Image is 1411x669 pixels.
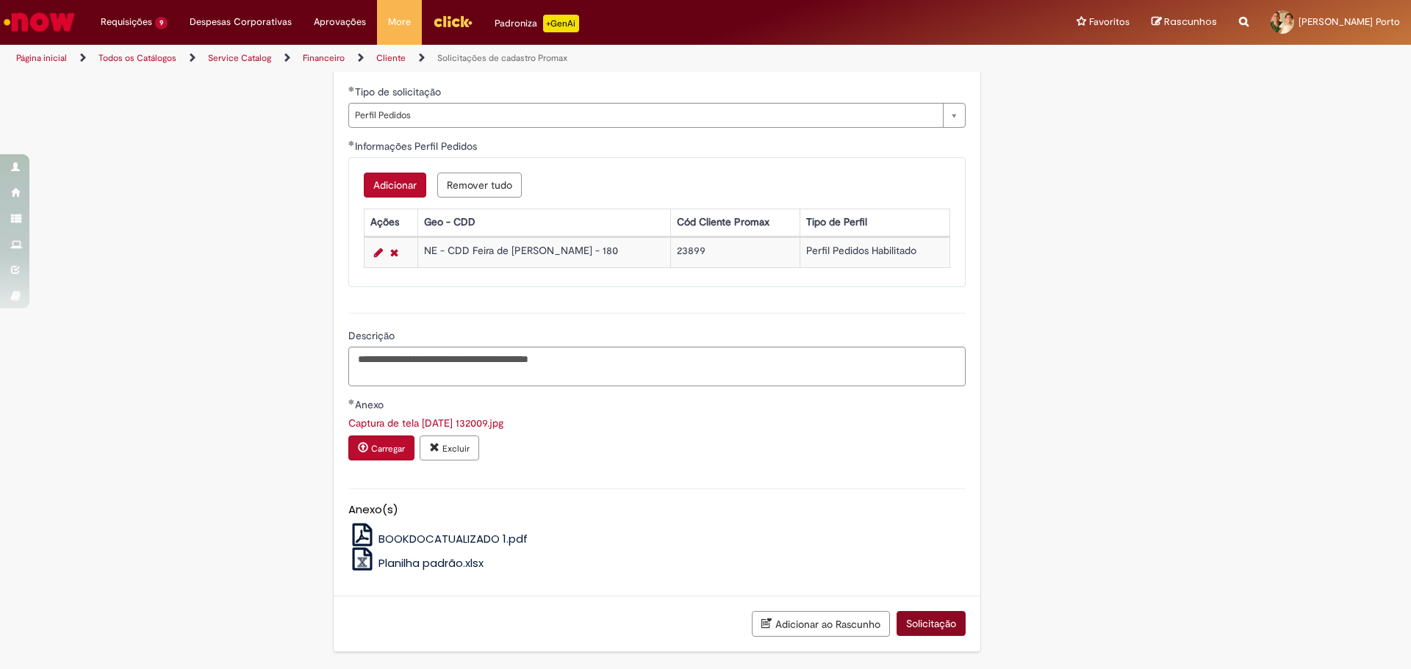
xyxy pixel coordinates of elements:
small: Excluir [442,443,470,455]
th: Cód Cliente Promax [671,209,800,236]
span: Planilha padrão.xlsx [378,555,484,571]
span: Anexo [355,398,387,411]
small: Carregar [371,443,405,455]
button: Carregar anexo de Anexo Required [348,435,414,460]
span: Aprovações [314,15,366,29]
a: Financeiro [303,52,345,64]
textarea: Descrição [348,347,966,386]
span: [PERSON_NAME] Porto [1299,15,1400,28]
a: Todos os Catálogos [98,52,176,64]
td: NE - CDD Feira de [PERSON_NAME] - 180 [418,237,671,267]
a: Solicitações de cadastro Promax [437,52,567,64]
span: Perfil Pedidos [355,104,936,127]
div: Padroniza [495,15,579,32]
a: BOOKDOCATUALIZADO 1.pdf [348,531,528,546]
img: click_logo_yellow_360x200.png [433,10,473,32]
td: Perfil Pedidos Habilitado [800,237,949,267]
a: Planilha padrão.xlsx [348,555,484,571]
h5: Anexo(s) [348,504,966,516]
a: Download de Captura de tela 2025-08-27 132009.jpg [348,416,503,430]
button: Solicitação [897,611,966,636]
th: Tipo de Perfil [800,209,949,236]
a: Remover linha 1 [387,244,402,261]
span: More [388,15,411,29]
span: Tipo de solicitação [355,85,444,98]
span: Favoritos [1089,15,1130,29]
img: ServiceNow [1,7,77,37]
ul: Trilhas de página [11,45,930,72]
span: Rascunhos [1164,15,1217,29]
a: Rascunhos [1152,15,1217,29]
span: 9 [155,17,168,29]
button: Adicionar ao Rascunho [752,611,890,637]
span: Obrigatório Preenchido [348,140,355,146]
p: +GenAi [543,15,579,32]
a: Página inicial [16,52,67,64]
span: Obrigatório Preenchido [348,399,355,405]
td: 23899 [671,237,800,267]
th: Ações [364,209,417,236]
span: Requisições [101,15,152,29]
th: Geo - CDD [418,209,671,236]
span: Obrigatório Preenchido [348,86,355,92]
a: Service Catalog [208,52,271,64]
button: Excluir anexo Captura de tela 2025-08-27 132009.jpg [420,435,479,460]
a: Editar Linha 1 [370,244,387,261]
button: Remove all rows for Informações Perfil Pedidos [437,173,522,198]
span: BOOKDOCATUALIZADO 1.pdf [378,531,528,546]
span: Descrição [348,329,398,342]
span: Informações Perfil Pedidos [355,140,480,153]
button: Add a row for Informações Perfil Pedidos [364,173,426,198]
span: Despesas Corporativas [190,15,292,29]
a: Cliente [376,52,406,64]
